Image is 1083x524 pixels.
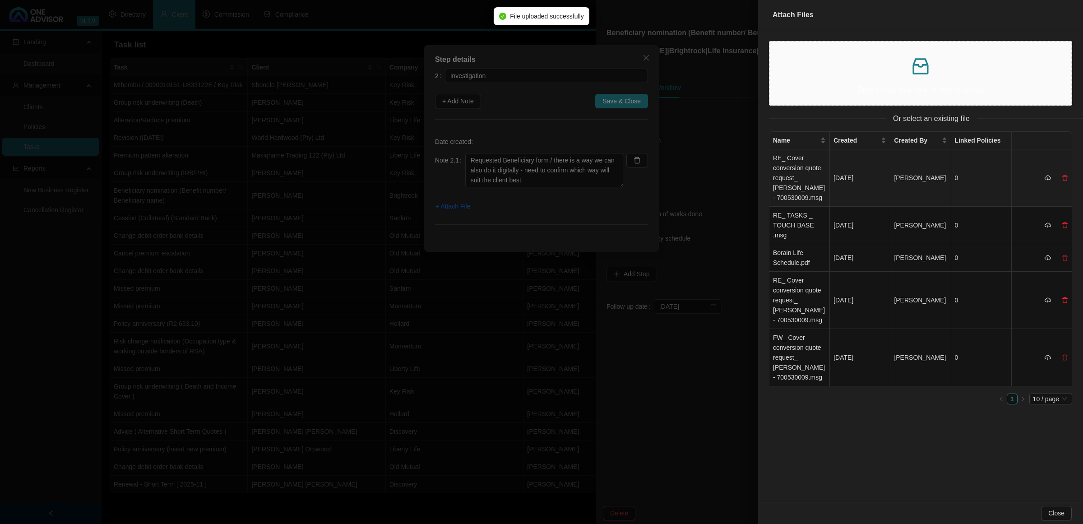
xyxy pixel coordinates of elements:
[951,207,1012,244] td: 0
[951,149,1012,207] td: 0
[830,329,890,386] td: [DATE]
[1018,394,1028,404] li: Next Page
[1033,394,1069,404] span: 10 / page
[1045,255,1051,261] span: cloud-download
[951,244,1012,272] td: 0
[886,113,977,124] span: Or select an existing file
[830,132,890,149] th: Created
[830,149,890,207] td: [DATE]
[910,56,931,77] span: inbox
[499,13,506,20] span: check-circle
[769,207,830,244] td: RE_ TASKS _ TOUCH BASE .msg
[951,329,1012,386] td: 0
[1062,255,1068,261] span: delete
[773,135,819,145] span: Name
[773,11,814,19] span: Attach Files
[890,132,951,149] th: Created By
[894,174,946,181] span: [PERSON_NAME]
[894,354,946,361] span: [PERSON_NAME]
[833,135,879,145] span: Created
[996,394,1007,404] button: left
[830,244,890,272] td: [DATE]
[830,207,890,244] td: [DATE]
[777,84,1064,96] p: Drag & drop files here or click to upload
[1045,222,1051,228] span: cloud-download
[1062,297,1068,303] span: delete
[1062,222,1068,228] span: delete
[1029,394,1072,404] div: Page Size
[769,132,830,149] th: Name
[894,297,946,304] span: [PERSON_NAME]
[1041,506,1072,520] button: Close
[1045,354,1051,361] span: cloud-download
[1007,394,1017,404] a: 1
[769,149,830,207] td: RE_ Cover conversion quote request_ [PERSON_NAME] - 700530009.msg
[1020,396,1026,402] span: right
[894,254,946,261] span: [PERSON_NAME]
[894,222,946,229] span: [PERSON_NAME]
[1048,508,1064,518] span: Close
[1007,394,1018,404] li: 1
[1062,175,1068,181] span: delete
[1045,297,1051,303] span: cloud-download
[769,329,830,386] td: FW_ Cover conversion quote request_ [PERSON_NAME] - 700530009.msg
[1062,354,1068,361] span: delete
[1018,394,1028,404] button: right
[894,135,940,145] span: Created By
[770,42,1071,105] span: inboxDrag & drop files here or click to upload
[951,272,1012,329] td: 0
[830,272,890,329] td: [DATE]
[769,272,830,329] td: RE_ Cover conversion quote request_ [PERSON_NAME] - 700530009.msg
[996,394,1007,404] li: Previous Page
[510,11,583,21] span: File uploaded successfully
[951,132,1012,149] th: Linked Policies
[999,396,1004,402] span: left
[769,244,830,272] td: Borain Life Schedule.pdf
[1045,175,1051,181] span: cloud-download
